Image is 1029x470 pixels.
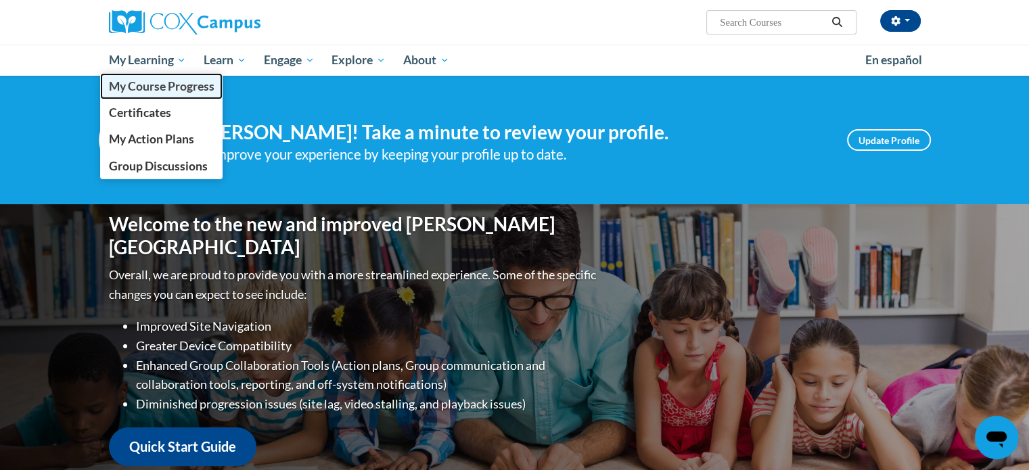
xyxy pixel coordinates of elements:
[975,416,1018,459] iframe: Button to launch messaging window
[880,10,921,32] button: Account Settings
[180,143,827,166] div: Help improve your experience by keeping your profile up to date.
[109,10,260,34] img: Cox Campus
[718,14,827,30] input: Search Courses
[195,45,255,76] a: Learn
[100,99,223,126] a: Certificates
[204,52,246,68] span: Learn
[136,316,599,336] li: Improved Site Navigation
[89,45,941,76] div: Main menu
[100,153,223,179] a: Group Discussions
[108,79,214,93] span: My Course Progress
[108,159,207,173] span: Group Discussions
[108,52,186,68] span: My Learning
[180,121,827,144] h4: Hi [PERSON_NAME]! Take a minute to review your profile.
[856,46,931,74] a: En español
[99,110,160,170] img: Profile Image
[136,394,599,414] li: Diminished progression issues (site lag, video stalling, and playback issues)
[109,213,599,258] h1: Welcome to the new and improved [PERSON_NAME][GEOGRAPHIC_DATA]
[100,45,196,76] a: My Learning
[108,105,170,120] span: Certificates
[865,53,922,67] span: En español
[100,126,223,152] a: My Action Plans
[109,265,599,304] p: Overall, we are proud to provide you with a more streamlined experience. Some of the specific cha...
[100,73,223,99] a: My Course Progress
[109,427,256,466] a: Quick Start Guide
[109,10,366,34] a: Cox Campus
[264,52,315,68] span: Engage
[323,45,394,76] a: Explore
[108,132,193,146] span: My Action Plans
[394,45,458,76] a: About
[847,129,931,151] a: Update Profile
[136,336,599,356] li: Greater Device Compatibility
[403,52,449,68] span: About
[331,52,386,68] span: Explore
[255,45,323,76] a: Engage
[136,356,599,395] li: Enhanced Group Collaboration Tools (Action plans, Group communication and collaboration tools, re...
[827,14,847,30] button: Search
